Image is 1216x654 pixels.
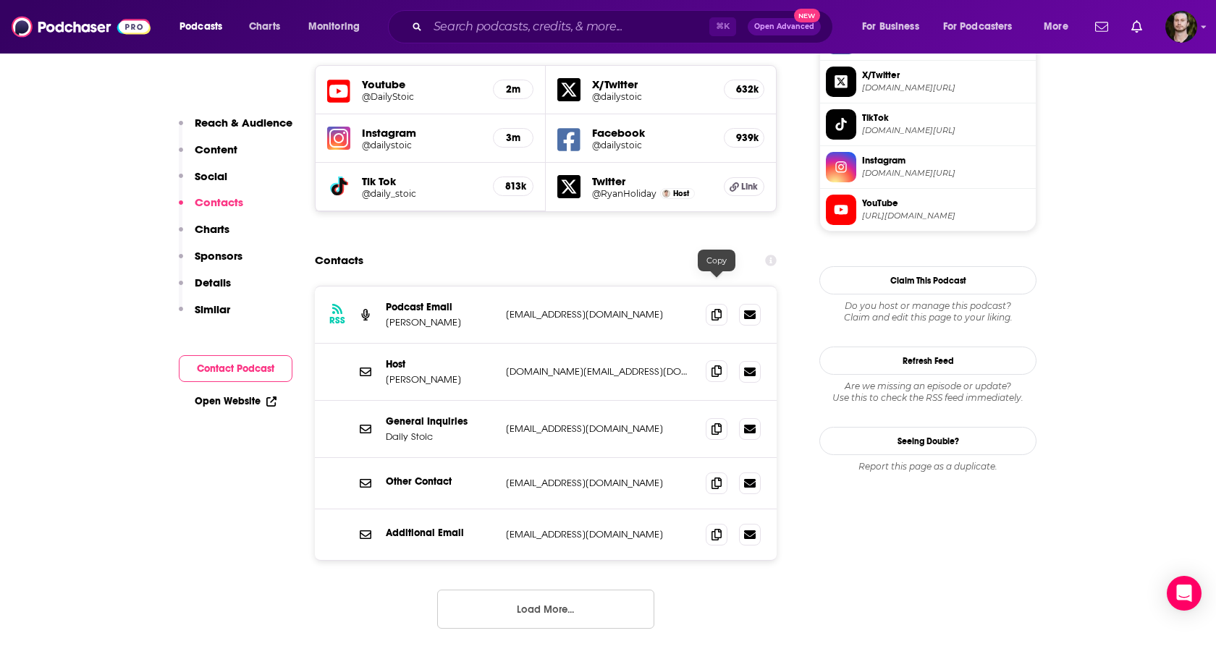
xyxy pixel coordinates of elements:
h3: RSS [329,315,345,326]
span: Monitoring [308,17,360,37]
a: @RyanHoliday [592,188,656,199]
div: Search podcasts, credits, & more... [402,10,847,43]
p: [EMAIL_ADDRESS][DOMAIN_NAME] [506,308,694,320]
a: Show notifications dropdown [1089,14,1114,39]
span: Charts [249,17,280,37]
span: YouTube [862,197,1030,210]
h5: 632k [736,83,752,95]
h5: Facebook [592,126,712,140]
span: For Podcasters [943,17,1013,37]
h5: 2m [505,83,521,95]
h5: 813k [505,180,521,192]
button: Claim This Podcast [819,266,1036,294]
h5: X/Twitter [592,77,712,91]
a: Seeing Double? [819,427,1036,455]
span: TikTok [862,111,1030,124]
div: Report this page as a duplicate. [819,461,1036,472]
span: New [794,9,820,22]
p: [PERSON_NAME] [386,316,494,328]
div: Claim and edit this page to your liking. [819,300,1036,323]
a: @dailystoic [362,140,481,150]
a: Instagram[DOMAIN_NAME][URL] [826,152,1030,182]
button: Charts [179,222,229,249]
span: https://www.youtube.com/@DailyStoic [862,211,1030,221]
button: Reach & Audience [179,116,292,143]
p: Daily Stoic [386,430,494,443]
a: TikTok[DOMAIN_NAME][URL] [826,109,1030,140]
div: Open Intercom Messenger [1167,576,1202,611]
a: @dailystoic [592,91,712,102]
span: For Business [862,17,919,37]
div: Are we missing an episode or update? Use this to check the RSS feed immediately. [819,381,1036,404]
h5: 939k [736,132,752,144]
span: Open Advanced [754,23,814,30]
button: Refresh Feed [819,347,1036,375]
button: Contact Podcast [179,355,292,382]
h5: Twitter [592,174,712,188]
button: open menu [852,15,937,38]
p: [PERSON_NAME] [386,373,494,386]
button: Details [179,276,231,302]
a: @dailystoic [592,140,712,150]
a: Charts [240,15,289,38]
h5: Tik Tok [362,174,481,188]
button: Contacts [179,195,243,222]
p: [DOMAIN_NAME][EMAIL_ADDRESS][DOMAIN_NAME] [506,365,694,378]
p: Charts [195,222,229,236]
p: Host [386,358,494,370]
img: User Profile [1165,11,1197,43]
span: X/Twitter [862,69,1030,82]
button: Load More... [437,590,654,629]
button: open menu [1034,15,1086,38]
p: General Inquiries [386,415,494,428]
button: Sponsors [179,249,242,276]
p: Similar [195,302,230,316]
p: Additional Email [386,527,494,539]
p: Other Contact [386,475,494,488]
span: Instagram [862,154,1030,167]
h5: Instagram [362,126,481,140]
button: open menu [298,15,379,38]
button: Open AdvancedNew [748,18,821,35]
img: iconImage [327,127,350,150]
span: Do you host or manage this podcast? [819,300,1036,312]
p: Podcast Email [386,301,494,313]
p: Sponsors [195,249,242,263]
p: Contacts [195,195,243,209]
button: Social [179,169,227,196]
p: Details [195,276,231,289]
span: Link [741,181,758,192]
a: X/Twitter[DOMAIN_NAME][URL] [826,67,1030,97]
p: [EMAIL_ADDRESS][DOMAIN_NAME] [506,422,694,435]
h5: @DailyStoic [362,91,481,102]
span: Host [673,189,689,198]
button: open menu [169,15,241,38]
button: Content [179,143,237,169]
span: tiktok.com/@daily_stoic [862,125,1030,136]
button: Show profile menu [1165,11,1197,43]
p: [EMAIL_ADDRESS][DOMAIN_NAME] [506,528,694,540]
span: ⌘ K [709,17,736,36]
p: Reach & Audience [195,116,292,129]
button: open menu [934,15,1034,38]
span: Logged in as OutlierAudio [1165,11,1197,43]
a: Ryan Holiday [662,190,670,198]
span: instagram.com/dailystoic [862,168,1030,179]
h5: 3m [505,132,521,144]
h2: Contacts [315,247,363,274]
a: Open Website [195,395,276,407]
span: twitter.com/dailystoic [862,82,1030,93]
h5: Youtube [362,77,481,91]
img: Podchaser - Follow, Share and Rate Podcasts [12,13,151,41]
a: Show notifications dropdown [1126,14,1148,39]
a: @daily_stoic [362,188,481,199]
input: Search podcasts, credits, & more... [428,15,709,38]
a: Link [724,177,764,196]
div: Copy [698,250,735,271]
